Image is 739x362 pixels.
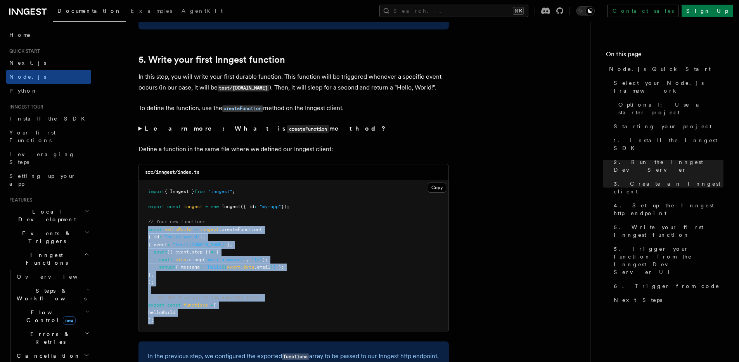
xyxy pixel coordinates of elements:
[614,296,662,304] span: Next Steps
[14,309,85,324] span: Flow Control
[200,227,219,232] span: inngest
[14,330,84,346] span: Errors & Retries
[138,123,449,134] summary: Learn more: What iscreateFunctionmethod?
[513,7,524,15] kbd: ⌘K
[254,264,270,270] span: .email
[57,8,121,14] span: Documentation
[159,257,173,262] span: await
[9,115,90,122] span: Install the SDK
[6,197,32,203] span: Features
[148,310,175,315] span: helloWorld
[6,226,91,248] button: Events & Triggers
[6,126,91,147] a: Your first Functions
[9,151,75,165] span: Leveraging Steps
[251,257,262,262] span: "1s"
[211,302,213,308] span: =
[63,316,76,325] span: new
[167,204,181,209] span: const
[682,5,733,17] a: Sign Up
[6,251,84,267] span: Inngest Functions
[246,257,249,262] span: ,
[205,204,208,209] span: =
[148,227,162,232] span: const
[222,264,227,270] span: ${
[611,279,723,293] a: 6. Trigger from code
[148,295,262,300] span: // Add the function to the exported array:
[202,257,205,262] span: (
[186,257,202,262] span: .sleep
[230,242,232,247] span: ,
[222,105,263,112] code: createFunction
[138,144,449,155] p: Define a function in the same file where we defined our Inngest client:
[200,264,202,270] span: :
[279,264,284,270] span: };
[167,302,181,308] span: const
[151,272,154,278] span: ,
[270,264,273,270] span: }
[205,257,246,262] span: "wait-a-moment"
[216,249,219,255] span: {
[262,257,268,262] span: );
[576,6,595,16] button: Toggle dark mode
[379,5,528,17] button: Search...⌘K
[164,234,200,240] span: "hello-world"
[6,104,43,110] span: Inngest tour
[614,282,720,290] span: 6. Trigger from code
[606,62,723,76] a: Node.js Quick Start
[611,220,723,242] a: 5. Write your first Inngest function
[167,242,170,247] span: :
[148,279,154,285] span: );
[609,65,711,73] span: Node.js Quick Start
[260,204,281,209] span: "my-app"
[614,79,723,95] span: Select your Node.js framework
[200,234,202,240] span: }
[126,2,177,21] a: Examples
[219,227,260,232] span: .createFunction
[145,169,199,175] code: src/inngest/index.ts
[9,173,76,187] span: Setting up your app
[6,84,91,98] a: Python
[164,189,194,194] span: { Inngest }
[211,249,216,255] span: =>
[148,234,159,240] span: { id
[611,76,723,98] a: Select your Node.js framework
[232,189,235,194] span: ;
[241,264,243,270] span: .
[182,8,223,14] span: AgentKit
[222,104,263,112] a: createFunction
[614,202,723,217] span: 4. Set up the Inngest http endpoint
[148,242,167,247] span: { event
[148,219,205,224] span: // Your new function:
[287,125,329,133] code: createFunction
[154,249,167,255] span: async
[243,264,254,270] span: data
[175,257,186,262] span: step
[131,8,172,14] span: Examples
[614,245,723,276] span: 5. Trigger your function from the Inngest Dev Server UI
[9,31,31,39] span: Home
[6,56,91,70] a: Next.js
[148,189,164,194] span: import
[148,272,151,278] span: }
[6,28,91,42] a: Home
[167,249,189,255] span: ({ event
[611,198,723,220] a: 4. Set up the Inngest http endpoint
[9,129,55,143] span: Your first Functions
[211,204,219,209] span: new
[241,204,254,209] span: ({ id
[14,305,91,327] button: Flow Controlnew
[208,189,232,194] span: "inngest"
[194,189,205,194] span: from
[618,101,723,116] span: Optional: Use a starter project
[9,88,38,94] span: Python
[6,48,40,54] span: Quick start
[254,204,257,209] span: :
[138,71,449,93] p: In this step, you will write your first durable function. This function will be triggered wheneve...
[14,287,87,302] span: Steps & Workflows
[14,352,81,360] span: Cancellation
[227,264,241,270] span: event
[222,204,241,209] span: Inngest
[148,302,164,308] span: export
[175,264,200,270] span: { message
[614,180,723,195] span: 3. Create an Inngest client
